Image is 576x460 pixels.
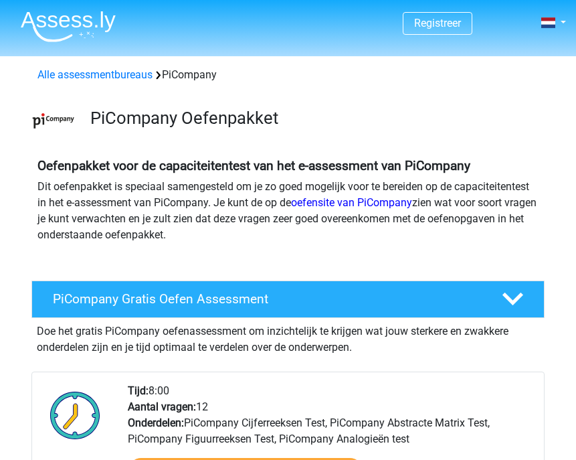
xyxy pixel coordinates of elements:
[414,17,461,29] a: Registreer
[53,291,482,307] h4: PiCompany Gratis Oefen Assessment
[32,67,544,83] div: PiCompany
[128,400,196,413] b: Aantal vragen:
[21,11,116,42] img: Assessly
[128,384,149,397] b: Tijd:
[31,318,545,356] div: Doe het gratis PiCompany oefenassessment om inzichtelijk te krijgen wat jouw sterkere en zwakkere...
[128,416,184,429] b: Onderdelen:
[291,196,412,209] a: oefensite van PiCompany
[43,383,108,447] img: Klok
[37,179,539,243] p: Dit oefenpakket is speciaal samengesteld om je zo goed mogelijk voor te bereiden op de capaciteit...
[90,108,534,129] h3: PiCompany Oefenpakket
[26,281,550,318] a: PiCompany Gratis Oefen Assessment
[37,68,153,81] a: Alle assessmentbureaus
[37,158,470,173] b: Oefenpakket voor de capaciteitentest van het e-assessment van PiCompany
[32,99,75,142] img: picompany.png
